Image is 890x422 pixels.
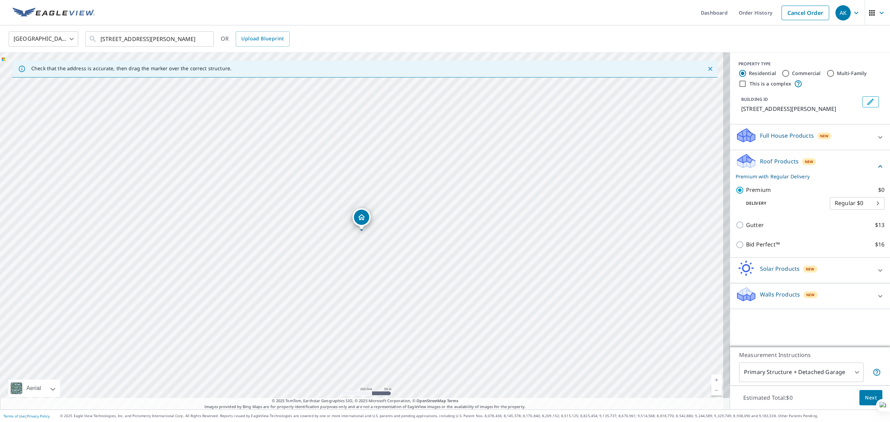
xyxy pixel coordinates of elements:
div: Solar ProductsNew [736,260,884,280]
span: New [805,159,814,164]
span: New [806,266,815,272]
label: Residential [749,70,776,77]
p: $0 [878,186,884,194]
button: Edit building 1 [862,96,879,107]
div: Aerial [24,380,43,397]
p: Solar Products [760,265,800,273]
p: $13 [875,221,884,229]
p: | [3,414,50,418]
label: This is a complex [750,80,791,87]
div: Walls ProductsNew [736,286,884,306]
div: Dropped pin, building 1, Residential property, 24 Doreen Rd Trenton, NJ 08690 [353,208,371,230]
div: Regular $0 [830,194,884,213]
label: Commercial [792,70,821,77]
div: [GEOGRAPHIC_DATA] [9,29,78,49]
button: Close [706,64,715,73]
div: AK [835,5,851,21]
a: Terms [447,398,459,403]
div: Primary Structure + Detached Garage [739,363,864,382]
p: BUILDING ID [741,96,768,102]
span: New [806,292,815,298]
p: Estimated Total: $0 [738,390,798,405]
p: Walls Products [760,290,800,299]
div: Roof ProductsNewPremium with Regular Delivery [736,153,884,180]
p: Check that the address is accurate, then drag the marker over the correct structure. [31,65,232,72]
p: Measurement Instructions [739,351,881,359]
div: OR [221,31,290,47]
button: Next [859,390,882,406]
p: Bid Perfect™ [746,240,780,249]
div: PROPERTY TYPE [738,61,882,67]
span: Upload Blueprint [241,34,284,43]
p: Roof Products [760,157,799,165]
span: © 2025 TomTom, Earthstar Geographics SIO, © 2025 Microsoft Corporation, © [272,398,459,404]
a: Terms of Use [3,414,25,419]
a: Privacy Policy [27,414,50,419]
div: Aerial [8,380,60,397]
p: [STREET_ADDRESS][PERSON_NAME] [741,105,859,113]
div: Full House ProductsNew [736,127,884,147]
input: Search by address or latitude-longitude [100,29,200,49]
span: Your report will include the primary structure and a detached garage if one exists. [873,368,881,376]
span: New [820,133,829,139]
a: Upload Blueprint [236,31,289,47]
a: Current Level 17, Zoom Out [711,385,722,396]
a: OpenStreetMap [416,398,446,403]
label: Multi-Family [837,70,867,77]
p: © 2025 Eagle View Technologies, Inc. and Pictometry International Corp. All Rights Reserved. Repo... [60,413,887,419]
p: Premium with Regular Delivery [736,173,876,180]
p: Premium [746,186,771,194]
p: Delivery [736,200,830,206]
p: Full House Products [760,131,814,140]
a: Current Level 17, Zoom In [711,375,722,385]
p: Gutter [746,221,764,229]
img: EV Logo [13,8,95,18]
a: Cancel Order [782,6,829,20]
p: $16 [875,240,884,249]
span: Next [865,393,877,402]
